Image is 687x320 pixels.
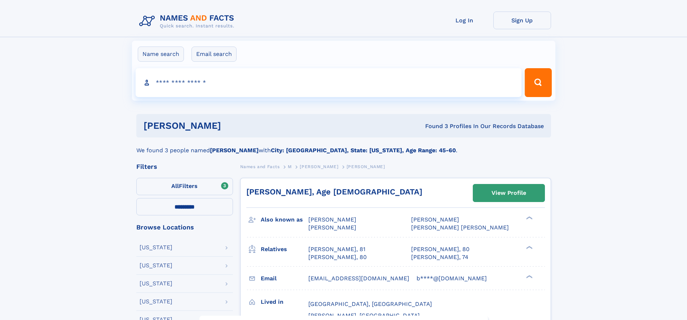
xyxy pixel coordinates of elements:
[144,121,323,130] h1: [PERSON_NAME]
[288,162,292,171] a: M
[136,12,240,31] img: Logo Names and Facts
[308,245,365,253] a: [PERSON_NAME], 81
[140,299,172,304] div: [US_STATE]
[261,272,308,285] h3: Email
[436,12,493,29] a: Log In
[191,47,237,62] label: Email search
[347,164,385,169] span: [PERSON_NAME]
[308,253,367,261] a: [PERSON_NAME], 80
[240,162,280,171] a: Names and Facts
[138,47,184,62] label: Name search
[411,253,468,261] a: [PERSON_NAME], 74
[261,296,308,308] h3: Lived in
[136,178,233,195] label: Filters
[308,301,432,307] span: [GEOGRAPHIC_DATA], [GEOGRAPHIC_DATA]
[411,216,459,223] span: [PERSON_NAME]
[524,274,533,279] div: ❯
[300,162,338,171] a: [PERSON_NAME]
[140,245,172,250] div: [US_STATE]
[525,68,551,97] button: Search Button
[261,243,308,255] h3: Relatives
[136,68,522,97] input: search input
[473,184,545,202] a: View Profile
[492,185,526,201] div: View Profile
[308,275,409,282] span: [EMAIL_ADDRESS][DOMAIN_NAME]
[171,183,179,189] span: All
[493,12,551,29] a: Sign Up
[246,187,422,196] a: [PERSON_NAME], Age [DEMOGRAPHIC_DATA]
[136,137,551,155] div: We found 3 people named with .
[271,147,456,154] b: City: [GEOGRAPHIC_DATA], State: [US_STATE], Age Range: 45-60
[136,163,233,170] div: Filters
[411,245,470,253] a: [PERSON_NAME], 80
[524,216,533,220] div: ❯
[210,147,259,154] b: [PERSON_NAME]
[308,216,356,223] span: [PERSON_NAME]
[136,224,233,231] div: Browse Locations
[524,245,533,250] div: ❯
[308,312,420,319] span: [PERSON_NAME], [GEOGRAPHIC_DATA]
[308,224,356,231] span: [PERSON_NAME]
[323,122,544,130] div: Found 3 Profiles In Our Records Database
[261,214,308,226] h3: Also known as
[140,281,172,286] div: [US_STATE]
[288,164,292,169] span: M
[300,164,338,169] span: [PERSON_NAME]
[140,263,172,268] div: [US_STATE]
[411,224,509,231] span: [PERSON_NAME] [PERSON_NAME]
